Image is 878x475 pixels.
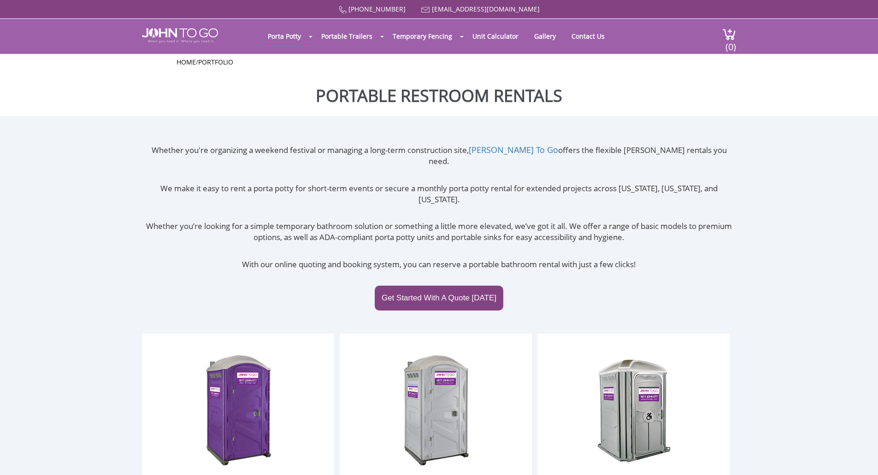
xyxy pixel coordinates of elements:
[722,28,736,41] img: cart a
[142,259,736,270] p: With our online quoting and booking system, you can reserve a portable bathroom rental with just ...
[142,28,218,43] img: JOHN to go
[177,58,702,67] ul: /
[469,144,558,155] a: [PERSON_NAME] To Go
[142,183,736,205] p: We make it easy to rent a porta potty for short-term events or secure a monthly porta potty renta...
[527,27,563,45] a: Gallery
[339,6,347,14] img: Call
[375,286,503,311] a: Get Started With A Quote [DATE]
[142,221,736,243] p: Whether you’re looking for a simple temporary bathroom solution or something a little more elevat...
[466,27,525,45] a: Unit Calculator
[348,5,406,13] a: [PHONE_NUMBER]
[386,27,459,45] a: Temporary Fencing
[198,58,233,66] a: Portfolio
[421,7,430,13] img: Mail
[177,58,196,66] a: Home
[565,27,612,45] a: Contact Us
[432,5,540,13] a: [EMAIL_ADDRESS][DOMAIN_NAME]
[725,33,736,53] span: (0)
[142,144,736,167] p: Whether you're organizing a weekend festival or managing a long-term construction site, offers th...
[261,27,308,45] a: Porta Potty
[597,352,671,467] img: ADA Handicapped Accessible Unit
[314,27,379,45] a: Portable Trailers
